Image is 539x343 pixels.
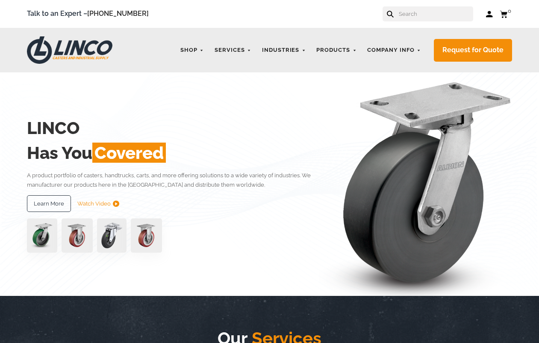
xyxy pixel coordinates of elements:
[27,218,57,253] img: pn3orx8a-94725-1-1-.png
[486,10,493,18] a: Log in
[27,195,71,212] a: Learn More
[62,218,93,253] img: capture-59611-removebg-preview-1.png
[27,116,317,140] h2: LINCO
[27,140,317,165] h2: Has You
[87,9,149,18] a: [PHONE_NUMBER]
[97,218,126,253] img: lvwpp200rst849959jpg-30522-removebg-preview-1.png
[113,200,119,207] img: subtract.png
[363,42,425,59] a: Company Info
[176,42,208,59] a: Shop
[77,195,119,212] a: Watch Video
[27,36,112,64] img: LINCO CASTERS & INDUSTRIAL SUPPLY
[210,42,256,59] a: Services
[27,8,149,20] span: Talk to an Expert –
[92,143,166,163] span: Covered
[258,42,310,59] a: Industries
[131,218,162,253] img: capture-59611-removebg-preview-1.png
[508,8,511,14] span: 0
[434,39,512,62] a: Request for Quote
[312,42,361,59] a: Products
[398,6,473,21] input: Search
[27,171,317,189] p: A product portfolio of casters, handtrucks, carts, and more offering solutions to a wide variety ...
[500,9,512,19] a: 0
[319,72,512,296] img: linco_caster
